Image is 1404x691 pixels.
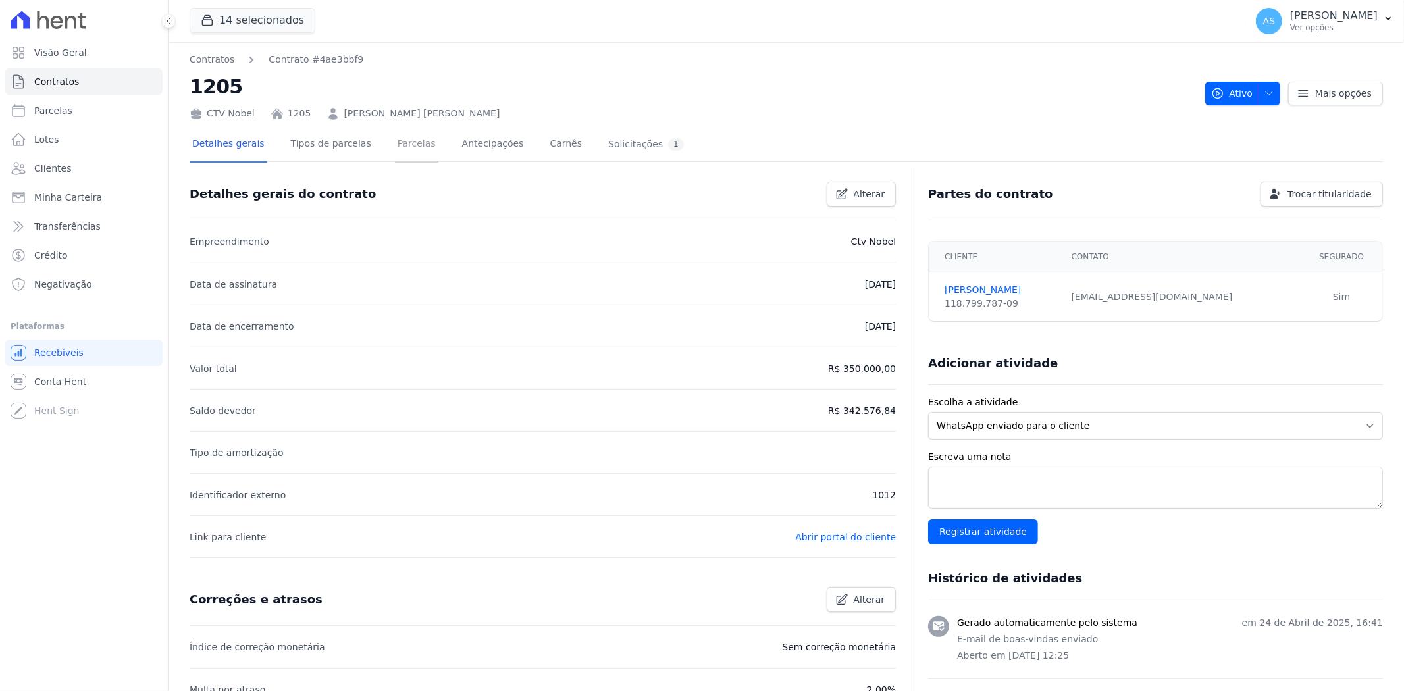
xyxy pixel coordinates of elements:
[945,283,1055,297] a: [PERSON_NAME]
[865,319,896,334] p: [DATE]
[190,186,376,202] h3: Detalhes gerais do contrato
[827,587,897,612] a: Alterar
[873,487,897,503] p: 1012
[395,128,438,163] a: Parcelas
[1245,3,1404,39] button: AS [PERSON_NAME] Ver opções
[34,346,84,359] span: Recebíveis
[190,53,363,66] nav: Breadcrumb
[11,319,157,334] div: Plataformas
[668,138,684,151] div: 1
[1263,16,1275,26] span: AS
[5,271,163,297] a: Negativação
[928,355,1058,371] h3: Adicionar atividade
[190,72,1195,101] h2: 1205
[459,128,527,163] a: Antecipações
[929,242,1063,272] th: Cliente
[1301,272,1382,322] td: Sim
[190,361,237,376] p: Valor total
[928,571,1082,586] h3: Histórico de atividades
[957,632,1383,646] p: E-mail de boas-vindas enviado
[269,53,363,66] a: Contrato #4ae3bbf9
[1242,616,1383,630] p: em 24 de Abril de 2025, 16:41
[5,126,163,153] a: Lotes
[344,107,500,120] a: [PERSON_NAME] [PERSON_NAME]
[5,155,163,182] a: Clientes
[34,191,102,204] span: Minha Carteira
[854,593,885,606] span: Alterar
[34,104,72,117] span: Parcelas
[190,276,277,292] p: Data de assinatura
[1205,82,1281,105] button: Ativo
[928,450,1383,464] label: Escreva uma nota
[865,276,896,292] p: [DATE]
[190,639,325,655] p: Índice de correção monetária
[190,529,266,545] p: Link para cliente
[190,234,269,249] p: Empreendimento
[190,319,294,334] p: Data de encerramento
[190,128,267,163] a: Detalhes gerais
[34,278,92,291] span: Negativação
[5,184,163,211] a: Minha Carteira
[190,487,286,503] p: Identificador externo
[5,242,163,269] a: Crédito
[828,361,896,376] p: R$ 350.000,00
[1211,82,1253,105] span: Ativo
[5,39,163,66] a: Visão Geral
[1290,9,1378,22] p: [PERSON_NAME]
[190,445,284,461] p: Tipo de amortização
[190,53,1195,66] nav: Breadcrumb
[928,396,1383,409] label: Escolha a atividade
[1288,82,1383,105] a: Mais opções
[5,68,163,95] a: Contratos
[34,46,87,59] span: Visão Geral
[190,8,315,33] button: 14 selecionados
[1301,242,1382,272] th: Segurado
[5,340,163,366] a: Recebíveis
[5,97,163,124] a: Parcelas
[190,592,323,607] h3: Correções e atrasos
[827,182,897,207] a: Alterar
[34,375,86,388] span: Conta Hent
[547,128,585,163] a: Carnês
[34,75,79,88] span: Contratos
[1064,242,1301,272] th: Contato
[608,138,684,151] div: Solicitações
[34,133,59,146] span: Lotes
[957,616,1137,630] h3: Gerado automaticamente pelo sistema
[190,403,256,419] p: Saldo devedor
[851,234,896,249] p: Ctv Nobel
[288,128,374,163] a: Tipos de parcelas
[606,128,687,163] a: Solicitações1
[795,532,896,542] a: Abrir portal do cliente
[945,297,1055,311] div: 118.799.787-09
[5,369,163,395] a: Conta Hent
[1287,188,1372,201] span: Trocar titularidade
[1261,182,1383,207] a: Trocar titularidade
[854,188,885,201] span: Alterar
[928,186,1053,202] h3: Partes do contrato
[1290,22,1378,33] p: Ver opções
[190,53,234,66] a: Contratos
[34,162,71,175] span: Clientes
[34,220,101,233] span: Transferências
[5,213,163,240] a: Transferências
[1072,290,1293,304] div: [EMAIL_ADDRESS][DOMAIN_NAME]
[783,639,897,655] p: Sem correção monetária
[928,519,1038,544] input: Registrar atividade
[1315,87,1372,100] span: Mais opções
[190,107,255,120] div: CTV Nobel
[34,249,68,262] span: Crédito
[828,403,896,419] p: R$ 342.576,84
[288,107,311,120] a: 1205
[957,649,1383,663] p: Aberto em [DATE] 12:25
